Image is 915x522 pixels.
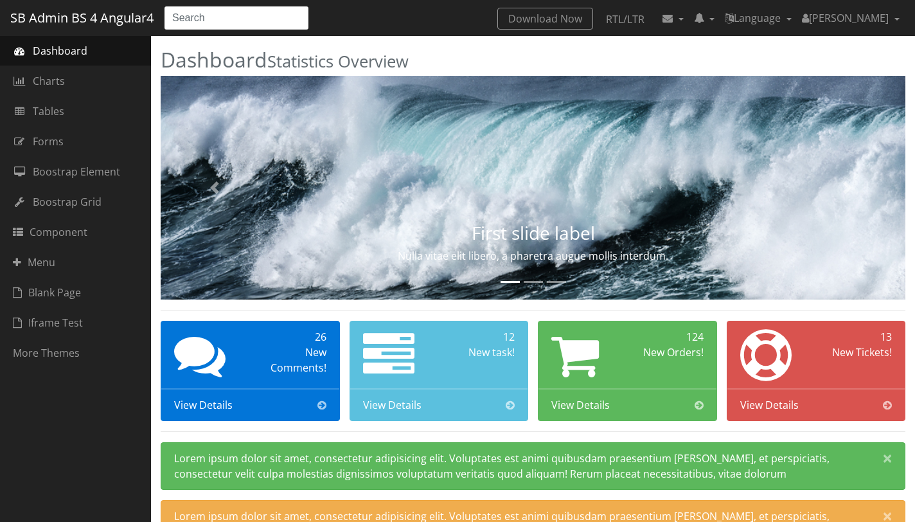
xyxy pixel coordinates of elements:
div: New task! [443,345,515,360]
div: 124 [632,329,704,345]
div: New Tickets! [821,345,892,360]
span: Menu [13,255,55,270]
input: Search [164,6,309,30]
small: Statistics Overview [267,50,409,73]
div: New Comments! [255,345,326,375]
div: 12 [443,329,515,345]
a: Download Now [497,8,593,30]
a: Language [720,5,797,31]
button: Close [870,443,905,474]
img: Random first slide [161,76,905,300]
a: SB Admin BS 4 Angular4 [10,6,154,30]
p: Nulla vitae elit libero, a pharetra augue mollis interdum. [272,248,794,264]
span: View Details [363,397,422,413]
a: RTL/LTR [596,8,655,31]
a: [PERSON_NAME] [797,5,905,31]
div: 26 [255,329,326,345]
span: × [883,449,892,467]
h2: Dashboard [161,48,905,71]
div: Lorem ipsum dolor sit amet, consectetur adipisicing elit. Voluptates est animi quibusdam praesent... [161,442,905,490]
div: New Orders! [632,345,704,360]
span: View Details [551,397,610,413]
span: View Details [740,397,799,413]
div: 13 [821,329,892,345]
span: View Details [174,397,233,413]
h3: First slide label [272,223,794,243]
